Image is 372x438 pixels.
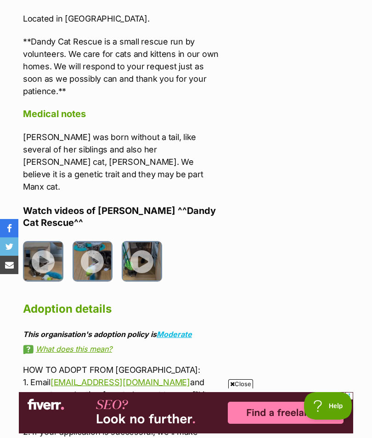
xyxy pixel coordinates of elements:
[23,35,220,97] p: **Dandy Cat Rescue is a small rescue run by volunteers. We care for cats and kittens in our own h...
[122,241,162,281] img: dp0mrtofuiyqylcuylyb.jpg
[23,345,220,353] a: What does this mean?
[23,330,220,338] div: This organisation's adoption policy is
[23,131,220,193] p: [PERSON_NAME] was born without a tail, like several of her siblings and also her [PERSON_NAME] ca...
[228,379,253,388] span: Close
[23,108,220,120] h4: Medical notes
[51,377,190,387] a: [EMAIL_ADDRESS][DOMAIN_NAME]
[23,12,220,25] p: Located in [GEOGRAPHIC_DATA].
[23,299,220,319] h2: Adoption details
[157,330,192,339] a: Moderate
[73,241,113,281] img: g35glq3xicjwnybwtdy5.jpg
[304,392,354,420] iframe: Help Scout Beacon - Open
[19,392,353,433] iframe: Advertisement
[23,241,63,281] img: dj9medfn5pya8ofzx6pn.jpg
[23,205,220,229] h4: Watch videos of [PERSON_NAME] ^^Dandy Cat Rescue^^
